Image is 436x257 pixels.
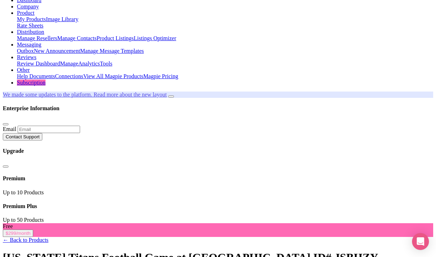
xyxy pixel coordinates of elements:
button: Contact Support [3,133,42,140]
button: Close [3,165,8,168]
a: View All Magpie Products [83,73,143,79]
a: Subscription [17,80,46,86]
h4: Premium [3,175,433,182]
div: Open Intercom Messenger [412,233,429,250]
a: We made some updates to the platform. Read more about the new layout [3,92,167,98]
div: Up to 10 Products [3,189,433,196]
a: My Products [17,16,46,22]
a: Manage [60,61,78,67]
a: Outbox [17,48,34,54]
a: Other [17,67,30,73]
a: Messaging [17,42,41,48]
h4: Premium Plus [3,203,433,209]
h4: Upgrade [3,148,433,154]
button: $299/month [3,230,33,237]
a: Listings Optimizer [134,35,176,41]
div: Free [3,223,433,230]
button: Close announcement [168,95,174,98]
a: Company [17,4,39,10]
a: Manage Message Templates [80,48,144,54]
a: Help Documents [17,73,55,79]
button: Close [3,123,8,125]
a: New Announcement [34,48,80,54]
a: Analytics [78,61,100,67]
a: Reviews [17,54,36,60]
a: Manage Resellers [17,35,57,41]
label: Email [3,126,16,132]
a: Connections [55,73,83,79]
a: Product Listings [97,35,134,41]
a: Review Dashboard [17,61,60,67]
a: Image Library [46,16,78,22]
a: Distribution [17,29,44,35]
a: Manage Contacts [57,35,97,41]
a: Product [17,10,35,16]
a: Magpie Pricing [143,73,178,79]
a: ← Back to Products [3,237,48,243]
a: Rate Sheets [17,23,43,29]
a: Tools [100,61,112,67]
div: Up to 50 Products [3,217,433,223]
input: Email [18,126,80,133]
h4: Enterprise Information [3,105,433,112]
